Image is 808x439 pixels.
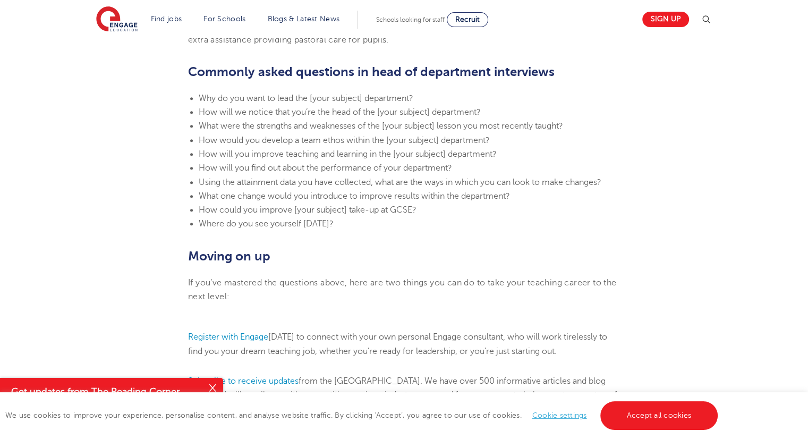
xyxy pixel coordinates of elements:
[199,205,416,215] span: How could you improve [your subject] take-up at GCSE?
[202,378,223,399] button: Close
[199,149,497,159] span: How will you improve teaching and learning in the [your subject] department?
[268,15,340,23] a: Blogs & Latest News
[199,178,601,187] span: Using the attainment data you have collected, what are the ways in which you can look to make cha...
[188,63,620,81] h2: Commonly asked questions in head of department interviews
[5,411,720,419] span: We use cookies to improve your experience, personalise content, and analyse website traffic. By c...
[11,385,201,399] h4: Get updates from The Reading Corner
[96,6,138,33] img: Engage Education
[188,376,617,414] span: from the [GEOGRAPHIC_DATA]. We have over 500 informative articles and blog posts, and will email ...
[199,191,510,201] span: What one change would you introduce to improve results within the department?
[199,94,413,103] span: Why do you want to lead the [your subject] department?
[188,249,270,264] b: Moving on up
[447,12,488,27] a: Recruit
[199,219,334,229] span: Where do you see yourself [DATE]?
[199,163,452,173] span: How will you find out about the performance of your department?
[188,376,299,386] a: Subscribe to receive updates
[188,332,607,356] span: [DATE] to connect with your own personal Engage consultant, who will work tirelessly to find you ...
[188,332,268,342] a: Register with Engage
[188,278,616,301] span: If you’ve mastered the questions above, here are two things you can do to take your teaching care...
[642,12,689,27] a: Sign up
[199,136,490,145] span: How would you develop a team ethos within the [your subject] department?
[455,15,480,23] span: Recruit
[600,401,718,430] a: Accept all cookies
[203,15,245,23] a: For Schools
[151,15,182,23] a: Find jobs
[376,16,445,23] span: Schools looking for staff
[199,121,563,131] span: What were the strengths and weaknesses of the [your subject] lesson you most recently taught?
[532,411,587,419] a: Cookie settings
[199,107,481,117] span: How will we notice that you’re the head of the [your subject] department?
